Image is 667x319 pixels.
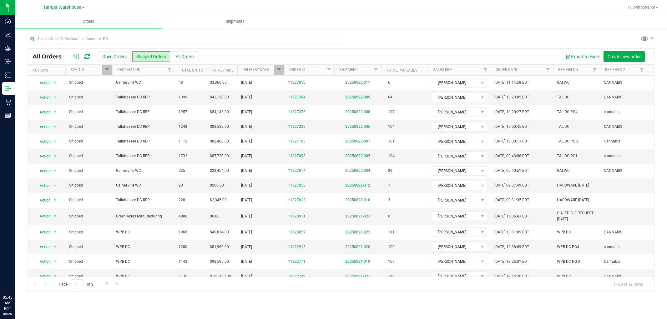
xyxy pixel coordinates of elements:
span: 39 [385,166,396,175]
span: $23,454.00 [210,168,229,174]
a: 11827012 [288,197,306,203]
span: [DATE] 10:00:13 EDT [494,138,529,144]
span: 6 [385,78,393,87]
span: 1200 [179,244,187,250]
input: Search Order ID, Destination, Customer PO... [28,34,341,43]
span: [PERSON_NAME] [432,181,479,190]
span: [DATE] [241,94,252,100]
span: select [51,152,59,161]
span: $0.00 [210,213,220,219]
span: $200.00 [210,182,224,188]
span: $49,814.00 [210,229,229,235]
span: Shipped [69,197,109,203]
span: [DATE] [241,80,252,86]
span: Shipped [69,259,109,265]
span: select [51,181,59,190]
span: 107 [385,257,398,266]
span: Cannabis [604,138,620,144]
inline-svg: Outbound [5,85,11,92]
span: GAI WC [557,80,570,86]
span: select [51,228,59,237]
span: select [51,212,59,221]
a: 11827225 [288,124,306,130]
span: 4000 [179,213,187,219]
span: Action [34,137,51,146]
span: [DATE] 13:26:01 EDT [494,259,529,265]
span: Action [34,181,51,190]
span: 20 [179,182,183,188]
a: Filter [164,65,175,75]
span: $2,345.00 [210,197,227,203]
span: 48 [179,80,183,86]
span: [DATE] 10:23:05 EDT [494,94,529,100]
a: 11827183 [288,138,306,144]
span: [DATE] [241,109,252,115]
a: 20250822-007 [345,139,370,143]
span: cannabis [604,153,619,159]
span: select [51,196,59,205]
span: CANNABIS [604,94,622,100]
span: $54,146.00 [210,109,229,115]
span: Shipped [69,138,109,144]
span: $83,532.00 [210,124,229,130]
span: Action [34,152,51,161]
span: 220 [179,197,185,203]
a: 11823057 [288,229,306,235]
a: 11827810 [288,80,306,86]
a: 11822771 [288,259,306,265]
span: Gainesville WC [116,182,171,188]
a: Filter [102,65,112,75]
a: 20250822-012 [345,183,370,187]
span: Action [34,167,51,175]
span: TAL DC PG 2 [557,138,579,144]
span: [DATE] [241,153,252,159]
span: Tallahassee DC REP [116,197,171,203]
a: Ref Field 1 [558,67,579,72]
inline-svg: Inventory [5,72,11,78]
span: [DATE] 09:40:51 EDT [494,168,529,174]
span: [DATE] 10:00:45 EDT [494,124,529,130]
span: [PERSON_NAME] [432,122,479,131]
span: CANNABIS [604,124,622,130]
a: Total Packages [386,68,417,72]
span: Action [34,108,51,117]
a: Total Price [211,68,234,72]
span: [PERSON_NAME] [432,167,479,175]
button: Export to Excel [562,51,604,62]
span: Shipped [69,168,109,174]
a: 20250822-005 [345,154,370,158]
span: TAL DC [557,94,569,100]
span: 144 [385,272,398,281]
span: Shipped [69,124,109,130]
span: [DATE] [241,182,252,188]
a: 11827074 [288,168,306,174]
span: Tallahassee DC REP [116,94,171,100]
span: Tallahassee DC REP [116,109,171,115]
span: 1143 [179,259,187,265]
span: $82,400.00 [210,138,229,144]
button: All Orders [172,51,199,62]
a: 20250822-011 [345,80,370,85]
a: 11827394 [288,94,306,100]
span: CANNABIS [604,168,622,174]
span: Green Acres Manufacturing [116,213,171,219]
a: Order Date [496,67,517,72]
span: Action [34,196,51,205]
span: Tallahassee DC REP [116,124,171,130]
span: 1732 [179,153,187,159]
span: CANNABIS [604,80,622,86]
span: 1248 [179,124,187,130]
span: 1957 [179,109,187,115]
inline-svg: Inbound [5,58,11,65]
span: 107 [385,107,398,117]
span: Action [34,257,51,266]
span: WPB DC [116,244,171,250]
span: TAL DC PG1 [557,153,578,159]
inline-svg: Retail [5,99,11,105]
span: [DATE] [241,213,252,219]
a: Filter [543,65,553,75]
span: Shipped [69,153,109,159]
span: cannabis [604,244,619,250]
a: 11827056 [288,182,306,188]
iframe: Resource center unread badge [18,268,26,276]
